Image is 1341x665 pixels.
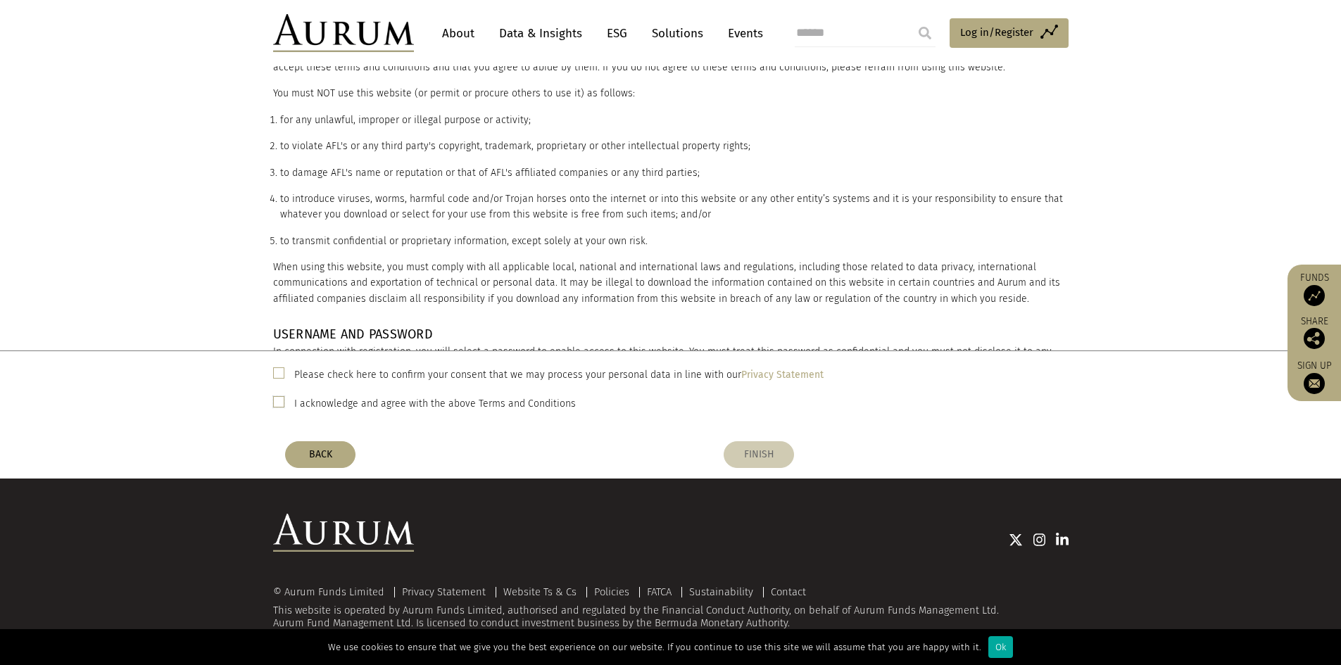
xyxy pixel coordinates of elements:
img: Twitter icon [1009,533,1023,547]
button: FINISH [724,441,794,468]
div: Share [1295,317,1334,349]
li: to damage AFL's name or reputation or that of AFL's affiliated companies or any third parties; [280,165,1069,181]
div: Ok [988,636,1013,658]
a: Policies [594,585,629,598]
img: Aurum Logo [273,514,414,552]
div: © Aurum Funds Limited [273,587,391,597]
img: Aurum [273,14,414,52]
li: to violate AFL's or any third party's copyright, trademark, proprietary or other intellectual pro... [280,139,1069,154]
img: Instagram icon [1033,533,1046,547]
li: to transmit confidential or proprietary information, except solely at your own risk. [280,234,1069,249]
a: FATCA [647,585,672,598]
a: Data & Insights [492,20,589,46]
img: Share this post [1304,328,1325,349]
a: Log in/Register [950,18,1069,48]
a: Funds [1295,272,1334,306]
a: Sign up [1295,360,1334,394]
button: BACK [285,441,355,468]
a: Sustainability [689,585,753,598]
a: Website Ts & Cs [503,585,577,598]
img: Access Funds [1304,285,1325,306]
li: to introduce viruses, worms, harmful code and/or Trojan horses onto the internet or into this web... [280,191,1069,223]
a: Contact [771,585,806,598]
a: Privacy Statement [402,585,486,598]
label: Please check here to confirm your consent that we may process your personal data in line with our [294,367,824,384]
p: When using this website, you must comply with all applicable local, national and international la... [273,260,1069,307]
a: Privacy Statement [741,369,824,381]
p: You must NOT use this website (or permit or procure others to use it) as follows: [273,86,1069,101]
a: Events [721,20,763,46]
a: ESG [600,20,634,46]
img: Sign up to our newsletter [1304,373,1325,394]
input: Submit [911,19,939,47]
span: Log in/Register [960,24,1033,41]
label: I acknowledge and agree with the above Terms and Conditions [294,395,576,412]
p: In connection with registration, you will select a password to enable access to this website. You... [273,344,1069,391]
li: for any unlawful, improper or illegal purpose or activity; [280,113,1069,128]
h4: USERNAME AND PASSWORD [273,328,1069,341]
div: This website is operated by Aurum Funds Limited, authorised and regulated by the Financial Conduc... [273,587,1069,630]
a: About [435,20,481,46]
a: Solutions [645,20,710,46]
img: Linkedin icon [1056,533,1069,547]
